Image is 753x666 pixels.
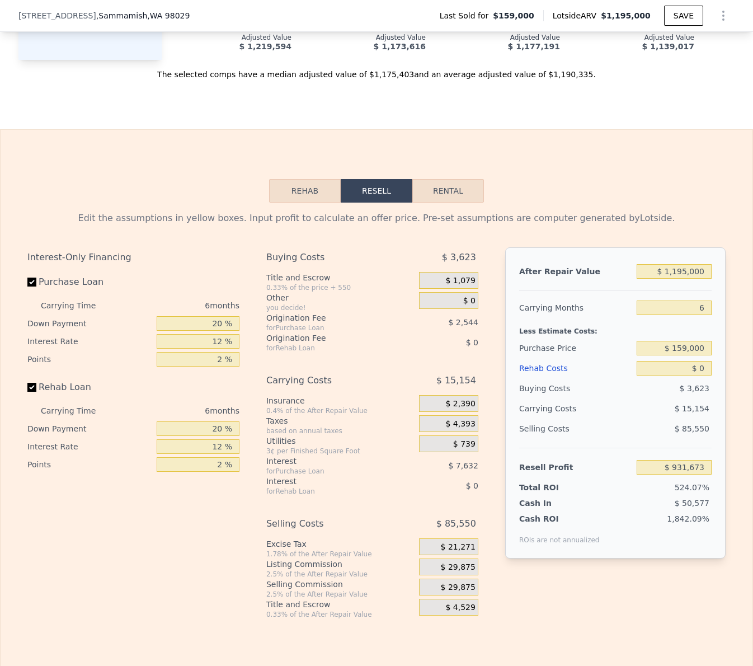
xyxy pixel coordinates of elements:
div: Down Payment [27,315,152,332]
div: Selling Costs [519,419,632,439]
div: Excise Tax [266,538,415,550]
div: The selected comps have a median adjusted value of $1,175,403 and an average adjusted value of $1... [18,60,735,80]
span: $ 29,875 [441,583,476,593]
div: for Rehab Loan [266,487,391,496]
div: Down Payment [27,420,152,438]
div: Selling Commission [266,579,415,590]
div: Origination Fee [266,312,391,323]
div: Points [27,350,152,368]
span: $ 2,544 [448,318,478,327]
div: Cash In [519,498,589,509]
div: ROIs are not annualized [519,524,600,545]
span: $ 21,271 [441,542,476,552]
span: $ 85,550 [436,514,476,534]
div: 2.5% of the After Repair Value [266,590,415,599]
div: for Purchase Loan [266,323,391,332]
div: 0.4% of the After Repair Value [266,406,415,415]
span: $ 1,177,191 [508,42,560,51]
div: 3¢ per Finished Square Foot [266,447,415,456]
div: Less Estimate Costs: [519,318,712,338]
span: $ 50,577 [675,499,709,508]
div: 6 months [118,297,239,315]
span: [STREET_ADDRESS] [18,10,96,21]
span: Lotside ARV [553,10,601,21]
div: Carrying Time [41,402,114,420]
span: $ 15,154 [436,370,476,391]
div: for Purchase Loan [266,467,391,476]
div: Origination Fee [266,332,391,344]
div: 2.5% of the After Repair Value [266,570,415,579]
span: $1,195,000 [601,11,651,20]
span: $ 2,390 [445,399,475,409]
span: $ 4,393 [445,419,475,429]
div: 6 months [118,402,239,420]
div: Interest [266,456,391,467]
label: Rehab Loan [27,377,152,397]
div: Carrying Time [41,297,114,315]
div: Taxes [266,415,415,426]
span: $159,000 [493,10,534,21]
span: Last Sold for [440,10,493,21]
div: Rehab Costs [519,358,632,378]
span: $ 29,875 [441,562,476,573]
div: you decide! [266,303,415,312]
span: 524.07% [675,483,709,492]
span: $ 0 [466,338,478,347]
div: Adjusted Value [444,33,560,42]
div: 1.78% of the After Repair Value [266,550,415,559]
div: Adjusted Value [175,33,291,42]
span: $ 1,079 [445,276,475,286]
div: Carrying Costs [519,398,589,419]
div: Other [266,292,415,303]
button: SAVE [664,6,703,26]
div: 0.33% of the After Repair Value [266,610,415,619]
span: $ 1,173,616 [374,42,426,51]
label: Purchase Loan [27,272,152,292]
span: $ 1,139,017 [642,42,694,51]
div: Resell Profit [519,457,632,477]
span: , WA 98029 [147,11,190,20]
div: Adjusted Value [309,33,426,42]
div: Interest Rate [27,332,152,350]
div: Cash ROI [519,513,600,524]
div: Purchase Price [519,338,632,358]
input: Purchase Loan [27,278,36,287]
div: for Rehab Loan [266,344,391,353]
span: $ 0 [463,296,476,306]
span: $ 4,529 [445,603,475,613]
div: Total ROI [519,482,589,493]
div: Points [27,456,152,473]
div: Insurance [266,395,415,406]
span: $ 0 [466,481,478,490]
div: Title and Escrow [266,599,415,610]
span: $ 3,623 [680,384,709,393]
button: Rental [412,179,484,203]
div: Listing Commission [266,559,415,570]
div: Interest [266,476,391,487]
span: $ 15,154 [675,404,709,413]
button: Rehab [269,179,341,203]
div: Carrying Costs [266,370,391,391]
div: based on annual taxes [266,426,415,435]
div: Adjusted Value [578,33,694,42]
button: Show Options [712,4,735,27]
div: 0.33% of the price + 550 [266,283,415,292]
div: Interest-Only Financing [27,247,239,268]
button: Resell [341,179,412,203]
div: Title and Escrow [266,272,415,283]
span: 1,842.09% [667,514,709,523]
div: Edit the assumptions in yellow boxes. Input profit to calculate an offer price. Pre-set assumptio... [27,212,726,225]
div: Interest Rate [27,438,152,456]
input: Rehab Loan [27,383,36,392]
span: $ 7,632 [448,461,478,470]
div: After Repair Value [519,261,632,282]
span: $ 739 [453,439,476,449]
div: Buying Costs [266,247,391,268]
div: Selling Costs [266,514,391,534]
span: $ 1,219,594 [239,42,291,51]
span: , Sammamish [96,10,190,21]
div: Buying Costs [519,378,632,398]
div: Carrying Months [519,298,632,318]
span: $ 3,623 [442,247,476,268]
span: $ 85,550 [675,424,709,433]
